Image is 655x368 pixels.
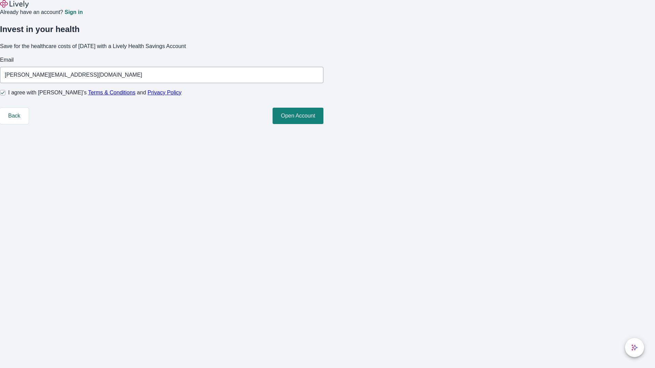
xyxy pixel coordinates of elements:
a: Privacy Policy [148,90,182,95]
a: Sign in [64,10,83,15]
a: Terms & Conditions [88,90,135,95]
button: Open Account [273,108,323,124]
button: chat [625,338,644,357]
svg: Lively AI Assistant [631,344,638,351]
span: I agree with [PERSON_NAME]’s and [8,89,181,97]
